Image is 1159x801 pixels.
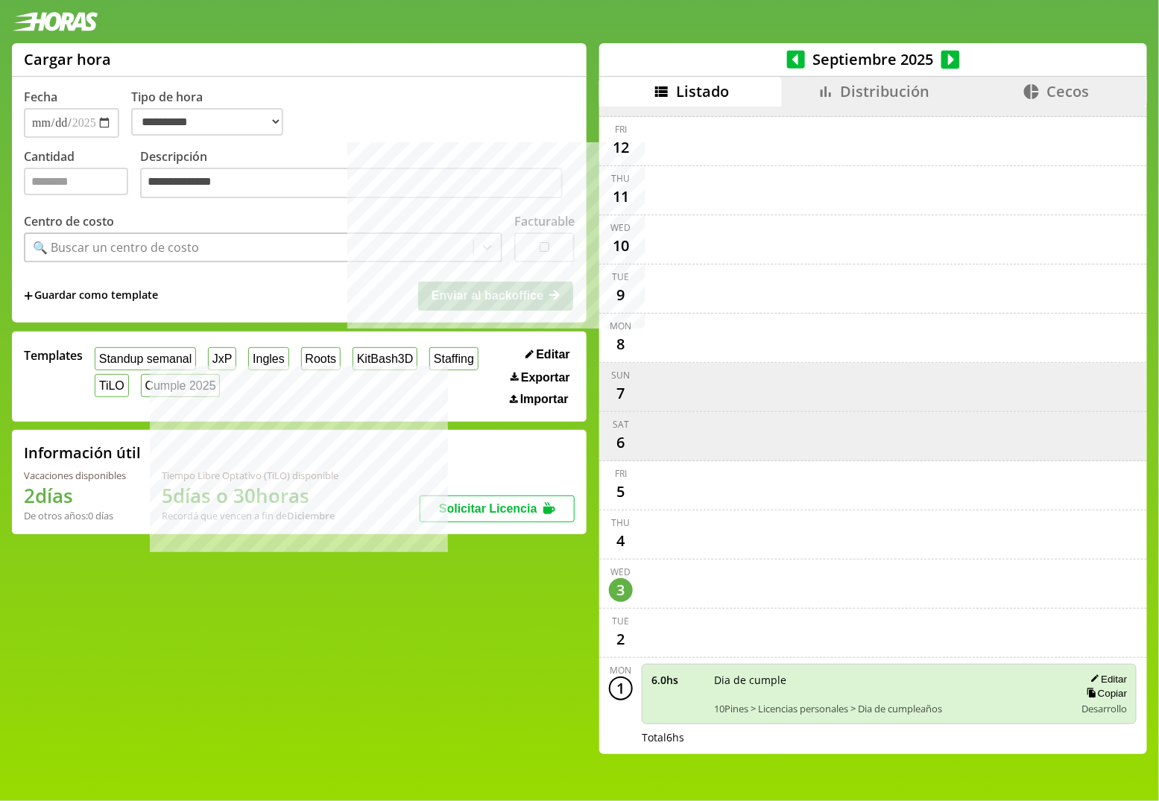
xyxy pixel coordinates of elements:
div: Thu [612,172,631,185]
div: 3 [609,578,633,602]
div: Mon [610,664,632,677]
span: +Guardar como template [24,288,158,304]
select: Tipo de hora [131,108,283,136]
button: Editar [521,347,575,362]
h2: Información útil [24,443,141,463]
button: KitBash3D [353,347,417,370]
span: Editar [536,348,569,361]
div: De otros años: 0 días [24,509,126,522]
label: Descripción [140,148,575,203]
div: 1 [609,677,633,700]
div: Recordá que vencen a fin de [162,509,338,522]
div: 10 [609,234,633,258]
div: Tue [613,615,630,627]
label: Cantidad [24,148,140,203]
b: Diciembre [287,509,335,522]
img: logotipo [12,12,98,31]
div: 🔍 Buscar un centro de costo [33,239,199,256]
span: 10Pines > Licencias personales > Dia de cumpleaños [714,702,1064,715]
span: Templates [24,347,83,364]
div: 7 [609,381,633,405]
textarea: Descripción [140,168,563,199]
span: 6.0 hs [651,673,704,687]
h1: 5 días o 30 horas [162,482,338,509]
div: 11 [609,185,633,209]
div: Fri [615,123,627,136]
span: Distribución [841,81,930,101]
label: Fecha [24,89,57,105]
span: Solicitar Licencia [439,502,537,515]
button: JxP [208,347,236,370]
label: Facturable [514,213,575,229]
input: Cantidad [24,168,128,195]
div: 5 [609,480,633,504]
button: Roots [301,347,341,370]
div: Mon [610,320,632,332]
span: Exportar [521,371,570,384]
h1: Cargar hora [24,49,111,69]
div: 8 [609,332,633,356]
span: + [24,288,33,304]
div: 9 [609,283,633,307]
div: Tue [613,270,630,283]
div: Sun [612,369,631,381]
button: Solicitar Licencia [420,496,575,522]
span: Septiembre 2025 [805,49,941,69]
button: TiLO [95,374,129,397]
div: 12 [609,136,633,159]
div: 4 [609,529,633,553]
div: Fri [615,467,627,480]
label: Centro de costo [24,213,114,229]
span: Cecos [1046,81,1089,101]
span: Dia de cumple [714,673,1064,687]
h1: 2 días [24,482,126,509]
span: Desarrollo [1081,702,1127,715]
button: Staffing [429,347,479,370]
div: 6 [609,431,633,455]
div: Thu [612,516,631,529]
div: Tiempo Libre Optativo (TiLO) disponible [162,469,338,482]
button: Copiar [1082,687,1127,700]
div: Wed [611,221,631,234]
div: scrollable content [599,107,1147,752]
div: Sat [613,418,629,431]
label: Tipo de hora [131,89,295,138]
span: Listado [676,81,729,101]
button: Exportar [506,370,575,385]
div: Total 6 hs [642,730,1137,744]
div: 2 [609,627,633,651]
div: Vacaciones disponibles [24,469,126,482]
button: Cumple 2025 [141,374,221,397]
span: Importar [520,393,569,406]
button: Ingles [248,347,288,370]
button: Standup semanal [95,347,196,370]
div: Wed [611,566,631,578]
button: Editar [1086,673,1127,686]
